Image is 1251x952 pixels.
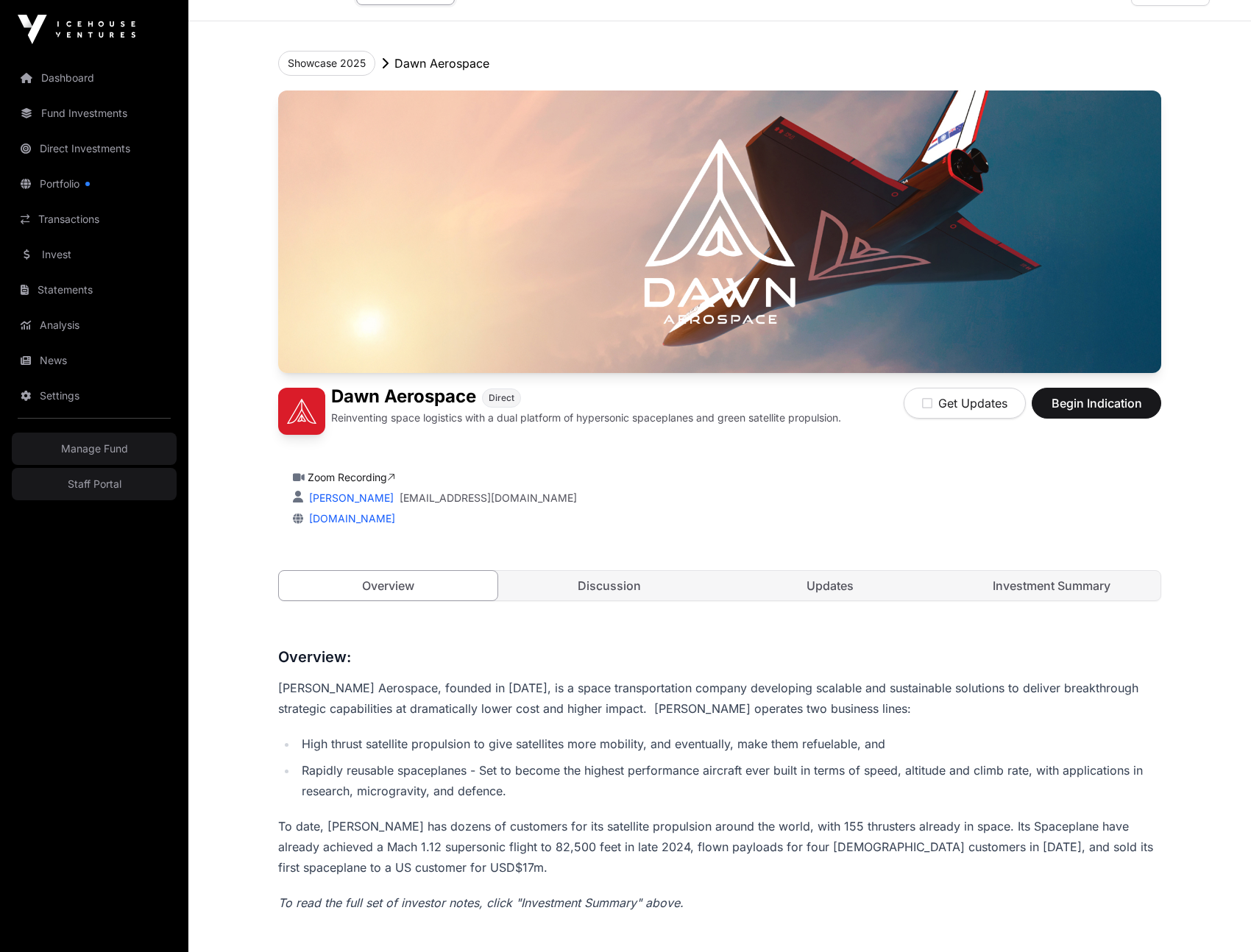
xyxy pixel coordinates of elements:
[1032,388,1161,419] button: Begin Indication
[400,491,577,505] a: [EMAIL_ADDRESS][DOMAIN_NAME]
[1050,394,1143,412] span: Begin Indication
[721,571,940,600] a: Updates
[12,132,177,165] a: Direct Investments
[303,512,395,525] a: [DOMAIN_NAME]
[18,15,135,44] img: Icehouse Ventures Logo
[12,62,177,94] a: Dashboard
[1177,881,1251,952] iframe: Chat Widget
[489,392,514,404] span: Direct
[297,733,1161,754] li: High thrust satellite propulsion to give satellites more mobility, and eventually, make them refu...
[12,309,177,341] a: Analysis
[12,433,177,465] a: Manage Fund
[12,380,177,412] a: Settings
[278,388,325,435] img: Dawn Aerospace
[12,97,177,129] a: Fund Investments
[943,571,1161,600] a: Investment Summary
[297,760,1161,801] li: Rapidly reusable spaceplanes - Set to become the highest performance aircraft ever built in terms...
[278,645,1161,669] h3: Overview:
[279,571,1160,600] nav: Tabs
[12,468,177,500] a: Staff Portal
[12,168,177,200] a: Portfolio
[308,471,395,483] a: Zoom Recording
[278,51,375,76] button: Showcase 2025
[12,203,177,235] a: Transactions
[278,90,1161,373] img: Dawn Aerospace
[306,491,394,504] a: [PERSON_NAME]
[394,54,489,72] p: Dawn Aerospace
[278,895,684,910] em: To read the full set of investor notes, click "Investment Summary" above.
[331,388,476,408] h1: Dawn Aerospace
[278,678,1161,719] p: [PERSON_NAME] Aerospace, founded in [DATE], is a space transportation company developing scalable...
[12,274,177,306] a: Statements
[500,571,719,600] a: Discussion
[278,570,498,601] a: Overview
[331,411,841,425] p: Reinventing space logistics with a dual platform of hypersonic spaceplanes and green satellite pr...
[1032,402,1161,417] a: Begin Indication
[904,388,1026,419] button: Get Updates
[12,238,177,271] a: Invest
[12,344,177,377] a: News
[278,816,1161,878] p: To date, [PERSON_NAME] has dozens of customers for its satellite propulsion around the world, wit...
